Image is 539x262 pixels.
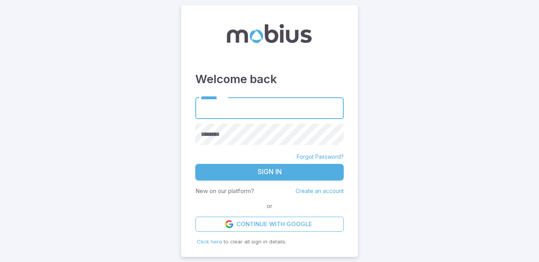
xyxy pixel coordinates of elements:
[297,153,344,161] a: Forgot Password?
[296,188,344,194] a: Create an account
[195,217,344,232] a: Continue with Google
[197,238,342,246] p: to clear all sign in details.
[197,238,222,245] span: Click here
[195,164,344,180] button: Sign In
[265,202,274,210] span: or
[195,187,254,195] p: New on our platform?
[195,71,344,88] h3: Welcome back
